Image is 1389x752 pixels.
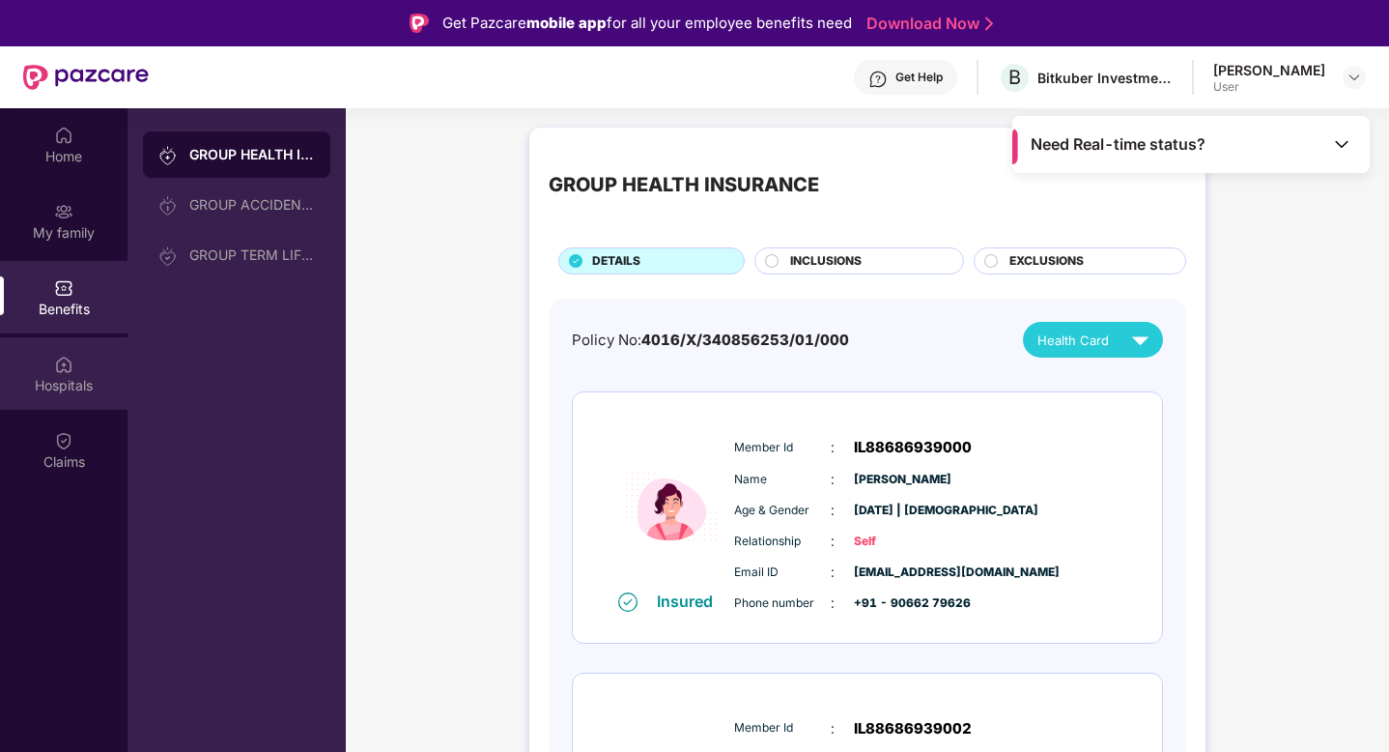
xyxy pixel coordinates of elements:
img: svg+xml;base64,PHN2ZyB3aWR0aD0iMjAiIGhlaWdodD0iMjAiIHZpZXdCb3g9IjAgMCAyMCAyMCIgZmlsbD0ibm9uZSIgeG... [158,196,178,216]
span: Member Id [734,439,831,457]
img: svg+xml;base64,PHN2ZyBpZD0iQ2xhaW0iIHhtbG5zPSJodHRwOi8vd3d3LnczLm9yZy8yMDAwL3N2ZyIgd2lkdGg9IjIwIi... [54,431,73,450]
img: Logo [410,14,429,33]
div: GROUP ACCIDENTAL INSURANCE [189,197,315,213]
span: Health Card [1037,331,1109,350]
img: svg+xml;base64,PHN2ZyBpZD0iQmVuZWZpdHMiIHhtbG5zPSJodHRwOi8vd3d3LnczLm9yZy8yMDAwL3N2ZyIgd2lkdGg9Ij... [54,278,73,298]
span: Age & Gender [734,502,831,520]
a: Download Now [866,14,987,34]
div: Get Pazcare for all your employee benefits need [442,12,852,35]
span: : [831,562,835,583]
span: : [831,718,835,739]
div: GROUP TERM LIFE INSURANCE [189,247,315,263]
span: Name [734,471,831,489]
div: [PERSON_NAME] [1213,61,1325,79]
div: Insured [657,592,724,611]
div: Get Help [895,70,943,85]
span: Phone number [734,594,831,613]
div: GROUP HEALTH INSURANCE [189,145,315,164]
img: svg+xml;base64,PHN2ZyB4bWxucz0iaHR0cDovL3d3dy53My5vcmcvMjAwMC9zdmciIHdpZHRoPSIxNiIgaGVpZ2h0PSIxNi... [618,593,638,612]
div: Policy No: [572,329,849,352]
span: [DATE] | [DEMOGRAPHIC_DATA] [854,502,950,520]
img: svg+xml;base64,PHN2ZyBpZD0iSG9tZSIgeG1sbnM9Imh0dHA6Ly93d3cudzMub3JnLzIwMDAvc3ZnIiB3aWR0aD0iMjAiIG... [54,126,73,145]
img: svg+xml;base64,PHN2ZyBpZD0iRHJvcGRvd24tMzJ4MzIiIHhtbG5zPSJodHRwOi8vd3d3LnczLm9yZy8yMDAwL3N2ZyIgd2... [1346,70,1362,85]
span: INCLUSIONS [790,252,862,271]
img: svg+xml;base64,PHN2ZyB3aWR0aD0iMjAiIGhlaWdodD0iMjAiIHZpZXdCb3g9IjAgMCAyMCAyMCIgZmlsbD0ibm9uZSIgeG... [158,246,178,266]
span: : [831,437,835,458]
span: EXCLUSIONS [1009,252,1084,271]
span: : [831,593,835,614]
button: Health Card [1023,322,1163,358]
span: : [831,500,835,521]
span: B [1008,66,1021,89]
span: Need Real-time status? [1031,134,1205,155]
span: Member Id [734,719,831,738]
span: : [831,469,835,490]
strong: mobile app [526,14,607,32]
img: svg+xml;base64,PHN2ZyBpZD0iSG9zcGl0YWxzIiB4bWxucz0iaHR0cDovL3d3dy53My5vcmcvMjAwMC9zdmciIHdpZHRoPS... [54,355,73,374]
span: [PERSON_NAME] [854,471,950,489]
div: GROUP HEALTH INSURANCE [549,170,819,200]
img: Toggle Icon [1332,134,1351,154]
span: 4016/X/340856253/01/000 [641,331,849,349]
span: Relationship [734,533,831,551]
div: User [1213,79,1325,95]
span: [EMAIL_ADDRESS][DOMAIN_NAME] [854,564,950,582]
span: : [831,531,835,552]
span: Self [854,533,950,551]
span: Email ID [734,564,831,582]
img: svg+xml;base64,PHN2ZyBpZD0iSGVscC0zMngzMiIgeG1sbnM9Imh0dHA6Ly93d3cudzMub3JnLzIwMDAvc3ZnIiB3aWR0aD... [868,70,888,89]
img: svg+xml;base64,PHN2ZyB4bWxucz0iaHR0cDovL3d3dy53My5vcmcvMjAwMC9zdmciIHZpZXdCb3g9IjAgMCAyNCAyNCIgd2... [1123,323,1157,357]
span: +91 - 90662 79626 [854,594,950,613]
img: icon [613,423,729,591]
img: New Pazcare Logo [23,65,149,90]
img: svg+xml;base64,PHN2ZyB3aWR0aD0iMjAiIGhlaWdodD0iMjAiIHZpZXdCb3g9IjAgMCAyMCAyMCIgZmlsbD0ibm9uZSIgeG... [158,146,178,165]
img: svg+xml;base64,PHN2ZyB3aWR0aD0iMjAiIGhlaWdodD0iMjAiIHZpZXdCb3g9IjAgMCAyMCAyMCIgZmlsbD0ibm9uZSIgeG... [54,202,73,221]
span: IL88686939002 [854,717,972,740]
img: Stroke [985,14,993,34]
div: Bitkuber Investments Pvt Limited [1037,69,1173,87]
span: DETAILS [592,252,640,271]
span: IL88686939000 [854,436,972,459]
